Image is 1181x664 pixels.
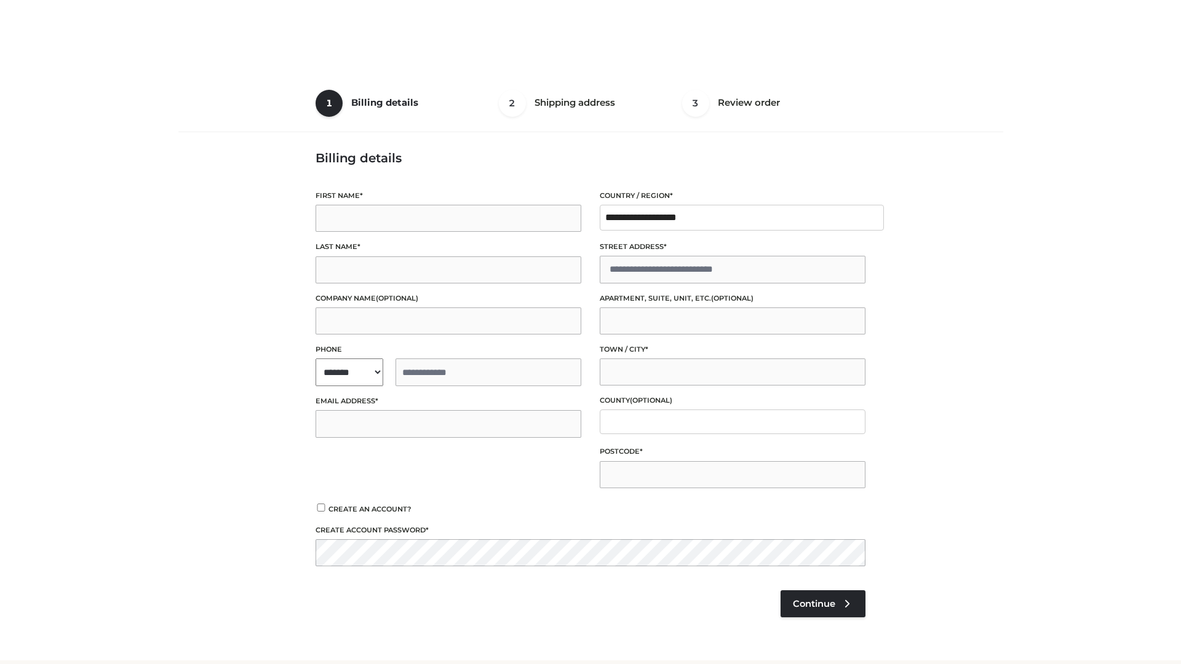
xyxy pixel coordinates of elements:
label: Create account password [316,524,865,536]
label: First name [316,190,581,202]
label: Last name [316,241,581,253]
span: Billing details [351,97,418,108]
label: Postcode [600,446,865,457]
label: Email address [316,395,581,407]
h3: Billing details [316,151,865,165]
span: 3 [682,90,709,117]
span: 2 [499,90,526,117]
label: Company name [316,293,581,304]
input: Create an account? [316,504,327,512]
label: County [600,395,865,406]
span: (optional) [630,396,672,405]
span: Review order [718,97,780,108]
label: Country / Region [600,190,865,202]
span: Shipping address [535,97,615,108]
label: Street address [600,241,865,253]
span: (optional) [376,294,418,302]
span: (optional) [711,294,754,302]
a: Continue [781,590,865,617]
span: Continue [793,598,835,609]
label: Apartment, suite, unit, etc. [600,293,865,304]
span: Create an account? [328,505,412,513]
label: Phone [316,344,581,355]
span: 1 [316,90,343,117]
label: Town / City [600,344,865,355]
